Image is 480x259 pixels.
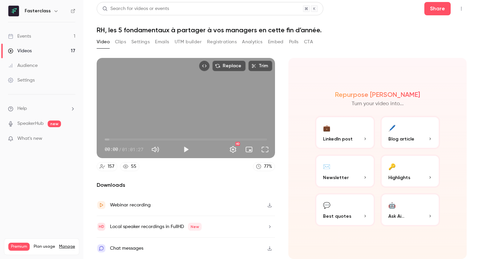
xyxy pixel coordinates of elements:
[25,8,51,14] h6: Fasterclass
[388,123,396,133] div: 🖊️
[131,163,136,170] div: 55
[253,162,275,171] a: 77%
[131,37,150,47] button: Settings
[115,37,126,47] button: Clips
[105,146,118,153] span: 00:00
[323,200,330,210] div: 💬
[188,223,202,231] span: New
[155,37,169,47] button: Emails
[388,135,414,142] span: Blog article
[388,161,396,171] div: 🔑
[248,61,272,71] button: Trim
[97,37,110,47] button: Video
[175,37,202,47] button: UTM builder
[323,135,353,142] span: LinkedIn post
[110,244,143,252] div: Chat messages
[119,146,121,153] span: /
[120,162,139,171] a: 55
[97,181,275,189] h2: Downloads
[323,174,349,181] span: Newsletter
[8,6,19,16] img: Fasterclass
[380,193,440,226] button: 🤖Ask Ai...
[315,154,375,188] button: ✉️Newsletter
[8,243,30,251] span: Premium
[380,116,440,149] button: 🖊️Blog article
[258,143,272,156] button: Full screen
[17,105,27,112] span: Help
[212,61,246,71] button: Replace
[289,37,299,47] button: Polls
[268,37,284,47] button: Embed
[242,37,263,47] button: Analytics
[207,37,237,47] button: Registrations
[388,174,410,181] span: Highlights
[388,200,396,210] div: 🤖
[226,143,240,156] button: Settings
[424,2,451,15] button: Share
[388,213,404,220] span: Ask Ai...
[456,3,467,14] button: Top Bar Actions
[323,161,330,171] div: ✉️
[97,26,467,34] h1: RH, les 5 fondamentaux à partager à vos managers en cette fin d’année.
[8,48,32,54] div: Videos
[8,62,38,69] div: Audience
[110,223,202,231] div: Local speaker recordings in FullHD
[17,135,42,142] span: What's new
[352,100,404,108] p: Turn your video into...
[264,163,272,170] div: 77 %
[380,154,440,188] button: 🔑Highlights
[315,193,375,226] button: 💬Best quotes
[323,123,330,133] div: 💼
[97,162,117,171] a: 157
[110,201,151,209] div: Webinar recording
[149,143,162,156] button: Mute
[242,143,256,156] button: Turn on miniplayer
[105,146,143,153] div: 00:00
[122,146,143,153] span: 01:01:27
[108,163,114,170] div: 157
[102,5,169,12] div: Search for videos or events
[17,120,44,127] a: SpeakerHub
[8,77,35,84] div: Settings
[179,143,193,156] button: Play
[8,33,31,40] div: Events
[235,142,240,146] div: HD
[335,91,420,99] h2: Repurpose [PERSON_NAME]
[34,244,55,249] span: Plan usage
[315,116,375,149] button: 💼LinkedIn post
[323,213,351,220] span: Best quotes
[304,37,313,47] button: CTA
[8,105,75,112] li: help-dropdown-opener
[59,244,75,249] a: Manage
[199,61,210,71] button: Embed video
[48,121,61,127] span: new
